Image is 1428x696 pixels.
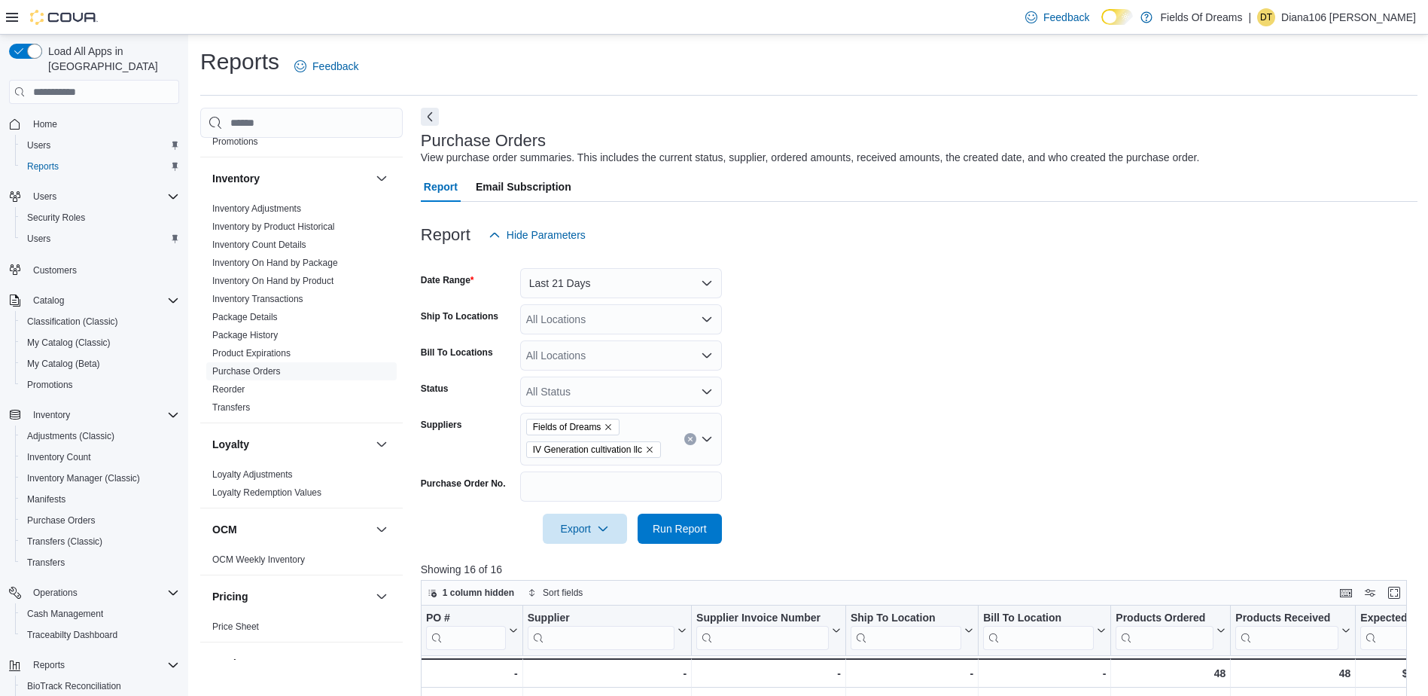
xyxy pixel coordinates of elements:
span: Feedback [312,59,358,74]
a: Product Expirations [212,348,291,359]
span: Loyalty Adjustments [212,469,293,481]
button: Open list of options [701,313,713,325]
button: Sort fields [522,584,589,602]
span: Fields of Dreams [533,420,601,435]
span: Inventory [33,409,70,421]
span: Reorder [212,383,245,395]
button: Reports [15,156,185,177]
span: Transfers [212,401,250,414]
a: Transfers (Classic) [21,533,108,551]
div: 48 [1116,664,1226,682]
span: My Catalog (Beta) [21,355,179,373]
a: Inventory Count [21,448,97,466]
button: 1 column hidden [422,584,520,602]
button: Catalog [27,292,70,310]
button: Open list of options [701,433,713,445]
a: Package Details [212,312,278,322]
span: Users [27,139,50,151]
span: Loyalty Redemption Values [212,487,321,499]
input: Dark Mode [1101,9,1133,25]
div: PO # URL [426,612,506,650]
button: Remove Fields of Dreams from selection in this group [604,423,613,432]
span: IV Generation cultivation llc [533,442,642,457]
span: Package Details [212,311,278,323]
label: Date Range [421,274,474,286]
button: Purchase Orders [15,510,185,531]
button: Keyboard shortcuts [1337,584,1355,602]
button: Products Received [1235,612,1350,650]
span: Export [552,514,618,544]
span: Run Report [653,521,707,536]
span: Report [424,172,458,202]
a: Traceabilty Dashboard [21,626,123,644]
span: Inventory Adjustments [212,203,301,215]
button: Export [543,514,627,544]
span: Email Subscription [476,172,571,202]
span: Purchase Orders [212,365,281,377]
div: - [425,664,518,682]
span: Inventory On Hand by Product [212,275,333,287]
button: Next [421,108,439,126]
label: Suppliers [421,419,462,431]
span: Traceabilty Dashboard [21,626,179,644]
a: Price Sheet [212,621,259,632]
button: Enter fullscreen [1385,584,1403,602]
button: Operations [27,584,84,602]
button: Ship To Location [851,612,973,650]
span: Manifests [27,493,65,505]
button: Operations [3,582,185,603]
span: Adjustments (Classic) [21,427,179,445]
p: Fields Of Dreams [1160,8,1242,26]
div: OCM [200,551,403,575]
button: Inventory Count [15,447,185,468]
a: Feedback [1019,2,1095,32]
button: Promotions [15,374,185,395]
span: Reports [27,160,59,172]
span: Users [21,136,179,154]
span: Dark Mode [1101,25,1102,26]
span: Security Roles [27,212,85,224]
button: Hide Parameters [483,220,592,250]
span: My Catalog (Beta) [27,358,100,370]
span: Price Sheet [212,621,259,633]
a: My Catalog (Classic) [21,334,117,352]
button: My Catalog (Beta) [15,353,185,374]
div: Loyalty [200,466,403,508]
a: Purchase Orders [212,366,281,377]
button: Transfers (Classic) [15,531,185,552]
span: Purchase Orders [27,514,96,527]
span: Promotions [21,376,179,394]
h3: Inventory [212,171,260,186]
a: Reorder [212,384,245,395]
span: Reports [27,656,179,674]
button: Classification (Classic) [15,311,185,332]
button: Catalog [3,290,185,311]
a: Inventory On Hand by Product [212,276,333,286]
span: Inventory Count [21,448,179,466]
div: View purchase order summaries. This includes the current status, supplier, ordered amounts, recei... [421,150,1200,166]
label: Purchase Order No. [421,478,506,490]
button: Supplier [527,612,686,650]
a: Customers [27,261,83,279]
h3: Products [212,656,258,671]
button: Supplier Invoice Number [696,612,841,650]
a: Transfers [21,554,71,572]
a: Users [21,136,56,154]
span: BioTrack Reconciliation [27,680,121,692]
a: Package History [212,330,278,340]
span: Inventory Manager (Classic) [27,472,140,484]
a: Cash Management [21,605,109,623]
a: Inventory Manager (Classic) [21,469,146,487]
button: Last 21 Days [520,268,722,298]
a: Home [27,115,63,133]
span: Inventory Transactions [212,293,303,305]
span: Fields of Dreams [526,419,620,435]
span: Product Expirations [212,347,291,359]
button: Users [3,186,185,207]
div: Ship To Location [851,612,961,626]
button: OCM [373,520,391,539]
a: Transfers [212,402,250,413]
div: - [696,664,841,682]
div: Products Ordered [1116,612,1213,626]
h3: Pricing [212,589,248,604]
